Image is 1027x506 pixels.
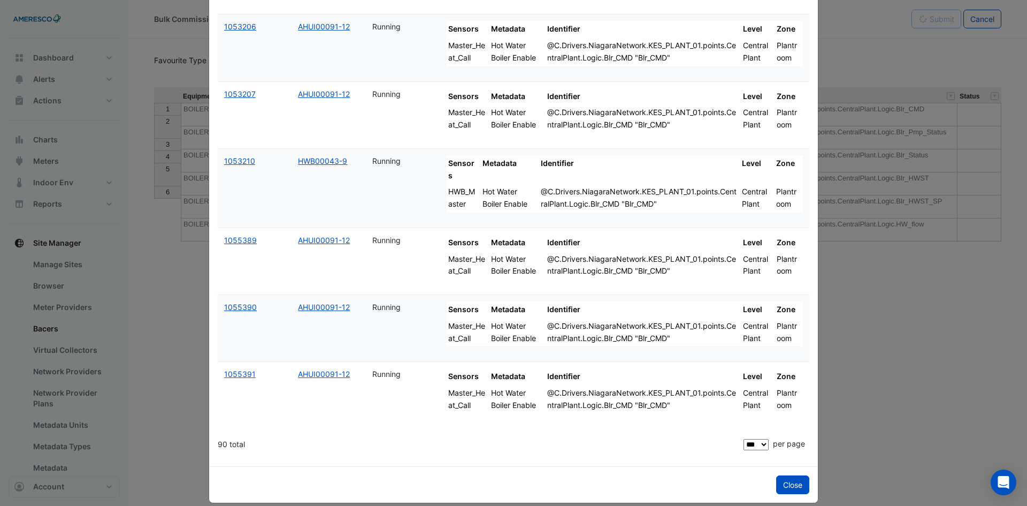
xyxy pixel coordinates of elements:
td: Central Plant [741,104,775,133]
a: 1055389 [224,236,257,245]
td: Hot Water Boiler Enable [489,385,546,414]
th: Sensors [446,368,489,385]
th: Level [741,368,775,385]
th: Metadata [480,155,538,184]
th: Identifier [545,301,741,318]
a: 1055391 [224,369,256,379]
button: Close [776,475,809,494]
th: Metadata [489,235,546,251]
td: Plantroom [775,37,803,66]
span: Running [372,236,401,245]
th: Level [740,155,774,184]
td: @C.Drivers.NiagaraNetwork.KES_PLANT_01.points.CentralPlant.Logic.Blr_CMD "Blr_CMD" [545,385,741,414]
th: Sensors [446,235,489,251]
td: HWB_Master [446,184,481,213]
span: per page [773,439,805,448]
td: Master_Heat_Call [446,104,489,133]
td: Master_Heat_Call [446,37,489,66]
td: Hot Water Boiler Enable [489,318,546,347]
td: Central Plant [741,318,775,347]
a: AHUI00091-12 [298,236,350,245]
th: Identifier [545,88,741,105]
a: 1053210 [224,156,255,165]
th: Metadata [489,301,546,318]
td: @C.Drivers.NiagaraNetwork.KES_PLANT_01.points.CentralPlant.Logic.Blr_CMD "Blr_CMD" [539,184,740,213]
th: Identifier [539,155,740,184]
th: Metadata [489,21,546,37]
td: @C.Drivers.NiagaraNetwork.KES_PLANT_01.points.CentralPlant.Logic.Blr_CMD "Blr_CMD" [545,318,741,347]
span: Running [372,89,401,99]
td: Plantroom [775,318,803,347]
th: Identifier [545,21,741,37]
th: Sensors [446,301,489,318]
td: Plantroom [775,251,803,280]
td: Hot Water Boiler Enable [480,184,538,213]
th: Level [741,88,775,105]
div: 90 total [218,431,741,458]
a: AHUI00091-12 [298,22,350,31]
td: @C.Drivers.NiagaraNetwork.KES_PLANT_01.points.CentralPlant.Logic.Blr_CMD "Blr_CMD" [545,104,741,133]
th: Sensors [446,155,481,184]
td: Central Plant [740,184,774,213]
th: Sensors [446,21,489,37]
td: Master_Heat_Call [446,385,489,414]
th: Zone [775,88,803,105]
td: Plantroom [775,104,803,133]
th: Zone [774,155,803,184]
th: Level [741,235,775,251]
a: AHUI00091-12 [298,303,350,312]
th: Level [741,301,775,318]
a: 1053206 [224,22,256,31]
td: Hot Water Boiler Enable [489,251,546,280]
td: Master_Heat_Call [446,251,489,280]
td: @C.Drivers.NiagaraNetwork.KES_PLANT_01.points.CentralPlant.Logic.Blr_CMD "Blr_CMD" [545,251,741,280]
span: Running [372,303,401,312]
a: AHUI00091-12 [298,369,350,379]
td: Plantroom [774,184,803,213]
th: Zone [775,235,803,251]
a: HWB00043-9 [298,156,347,165]
span: Running [372,22,401,31]
td: Plantroom [775,385,803,414]
th: Zone [775,21,803,37]
th: Level [741,21,775,37]
th: Sensors [446,88,489,105]
td: Central Plant [741,37,775,66]
a: 1055390 [224,303,257,312]
td: @C.Drivers.NiagaraNetwork.KES_PLANT_01.points.CentralPlant.Logic.Blr_CMD "Blr_CMD" [545,37,741,66]
th: Zone [775,368,803,385]
th: Identifier [545,235,741,251]
div: Open Intercom Messenger [991,470,1016,495]
th: Metadata [489,368,546,385]
td: Master_Heat_Call [446,318,489,347]
th: Zone [775,301,803,318]
td: Hot Water Boiler Enable [489,104,546,133]
td: Central Plant [741,251,775,280]
span: Running [372,156,401,165]
th: Metadata [489,88,546,105]
td: Central Plant [741,385,775,414]
td: Hot Water Boiler Enable [489,37,546,66]
th: Identifier [545,368,741,385]
a: AHUI00091-12 [298,89,350,99]
a: 1053207 [224,89,256,99]
span: Running [372,369,401,379]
